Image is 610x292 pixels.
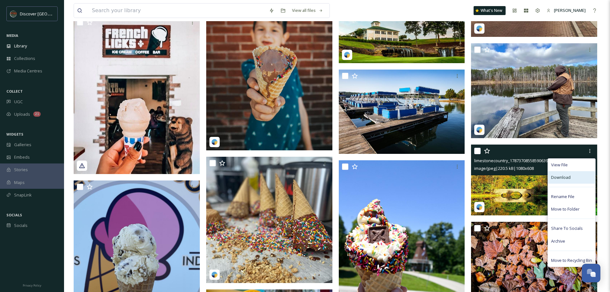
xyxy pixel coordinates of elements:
[551,174,571,180] span: Download
[14,222,28,229] span: Socials
[551,162,568,168] span: View File
[474,6,506,15] a: What's New
[344,52,350,58] img: snapsea-logo.png
[33,112,41,117] div: 21
[471,145,597,216] img: limestonecountry_17873708558590639.jpg
[339,70,465,154] img: e1555abe-5eae-65cc-f89f-e1c8b9ae8bf0.jpg
[14,192,32,198] span: SnapLink
[211,271,218,278] img: snapsea-logo.png
[206,157,332,283] img: joltedcow_17933768366515228.jpg
[89,4,266,18] input: Search your library
[6,89,23,94] span: COLLECT
[20,11,100,17] span: Discover [GEOGRAPHIC_DATA][US_STATE]
[211,139,218,145] img: snapsea-logo.png
[74,16,200,174] img: visitfrenchlickwestbaden_17857791731097263.jpg
[582,264,600,282] button: Open Chat
[6,213,22,217] span: SOCIALS
[14,154,30,160] span: Embeds
[289,4,326,17] a: View all files
[551,257,592,263] span: Move to Recycling Bin
[551,206,580,212] span: Move to Folder
[14,179,25,186] span: Maps
[6,33,18,38] span: MEDIA
[551,194,574,200] span: Rename File
[551,225,583,231] span: Share To Socials
[14,142,31,148] span: Galleries
[14,68,42,74] span: Media Centres
[14,43,27,49] span: Library
[14,55,35,62] span: Collections
[6,132,23,137] span: WIDGETS
[543,4,589,17] a: [PERSON_NAME]
[476,204,483,210] img: snapsea-logo.png
[10,11,17,17] img: SIN-logo.svg
[14,111,30,117] span: Uploads
[14,99,23,105] span: UGC
[14,167,28,173] span: Stories
[471,43,597,138] img: the_way_we_wander_17962104461170743.jpg
[474,158,555,163] span: limestonecountry_17873708558590639.jpg
[23,281,41,289] a: Privacy Policy
[474,165,534,171] span: image/jpeg | 220.5 kB | 1080 x 608
[23,283,41,288] span: Privacy Policy
[476,25,483,32] img: snapsea-logo.png
[554,7,586,13] span: [PERSON_NAME]
[476,127,483,133] img: snapsea-logo.png
[551,238,565,244] span: Archive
